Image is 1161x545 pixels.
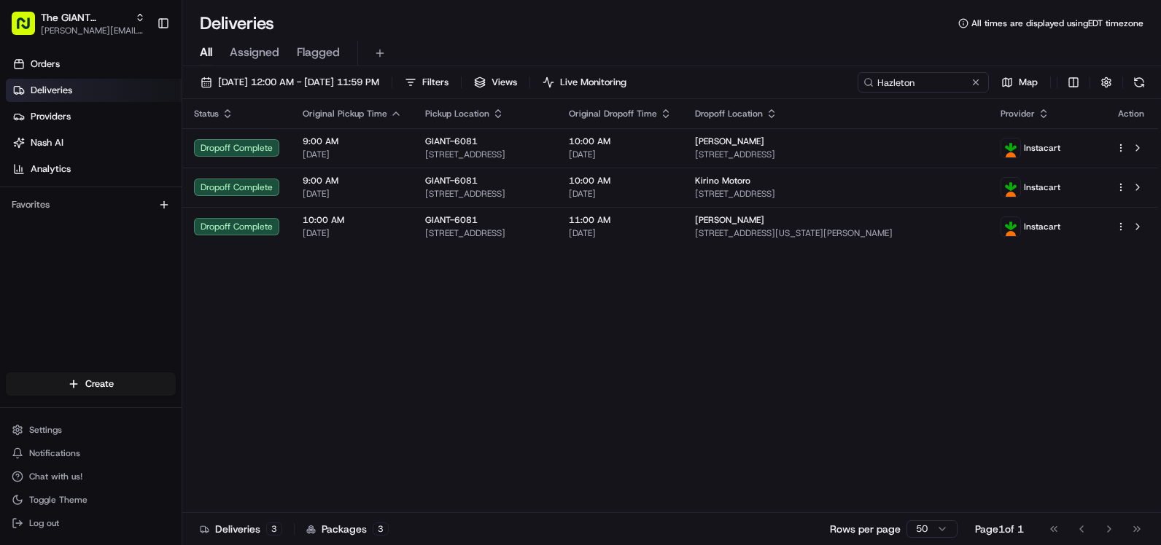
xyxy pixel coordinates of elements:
span: [PERSON_NAME] [695,136,764,147]
button: Log out [6,513,176,533]
span: Status [194,108,219,119]
span: 10:00 AM [569,175,672,187]
span: [STREET_ADDRESS] [695,188,978,200]
div: We're available if you need us! [50,154,185,165]
span: Map [1019,76,1038,89]
span: Log out [29,517,59,529]
a: Providers [6,105,182,128]
a: Orders [6,52,182,76]
span: API Documentation [138,211,234,226]
span: 9:00 AM [303,175,402,187]
span: Original Dropoff Time [569,108,657,119]
span: [DATE] [569,227,672,239]
span: Kirino Motoro [695,175,750,187]
span: GIANT-6081 [425,136,478,147]
div: Start new chat [50,139,239,154]
div: Favorites [6,193,176,216]
button: Chat with us! [6,466,176,487]
span: GIANT-6081 [425,214,478,226]
span: 9:00 AM [303,136,402,147]
span: 11:00 AM [569,214,672,226]
span: Views [492,76,517,89]
span: Instacart [1024,221,1060,232]
span: Provider [1001,108,1035,119]
button: Settings [6,420,176,440]
input: Clear [38,94,241,109]
img: 1736555255976-a54dd68f-1ca7-489b-9aae-adbdc363a1c4 [15,139,41,165]
div: 3 [266,522,282,536]
span: [DATE] [303,149,402,160]
span: [DATE] [303,188,402,200]
span: Assigned [230,44,279,61]
span: Providers [31,110,71,123]
span: [PERSON_NAME] [695,214,764,226]
div: 3 [373,522,389,536]
span: Live Monitoring [560,76,626,89]
a: Nash AI [6,131,182,154]
p: Welcome 👋 [15,58,265,82]
span: [STREET_ADDRESS] [425,149,545,160]
button: Live Monitoring [536,72,633,93]
span: All [200,44,212,61]
span: Nash AI [31,136,63,149]
span: Deliveries [31,84,72,97]
div: Packages [306,522,389,536]
div: Action [1116,108,1146,119]
button: Toggle Theme [6,490,176,510]
a: 💻API Documentation [117,205,240,232]
span: [STREET_ADDRESS] [425,227,545,239]
span: Create [85,377,114,391]
img: profile_instacart_ahold_partner.png [1001,178,1020,197]
a: Analytics [6,157,182,181]
span: [DATE] [569,188,672,200]
button: Filters [398,72,455,93]
span: [STREET_ADDRESS][US_STATE][PERSON_NAME] [695,227,978,239]
span: Instacart [1024,142,1060,154]
span: [STREET_ADDRESS] [695,149,978,160]
button: Start new chat [248,144,265,161]
button: The GIANT Company [41,10,129,25]
span: Notifications [29,447,80,459]
span: All times are displayed using EDT timezone [971,17,1143,29]
span: [DATE] [569,149,672,160]
button: Views [467,72,524,93]
button: The GIANT Company[PERSON_NAME][EMAIL_ADDRESS][PERSON_NAME][DOMAIN_NAME] [6,6,151,41]
span: Original Pickup Time [303,108,387,119]
span: Filters [422,76,449,89]
div: Deliveries [200,522,282,536]
button: [DATE] 12:00 AM - [DATE] 11:59 PM [194,72,386,93]
span: Chat with us! [29,471,82,482]
button: Create [6,372,176,396]
div: Page 1 of 1 [975,522,1024,536]
img: profile_instacart_ahold_partner.png [1001,217,1020,236]
span: Toggle Theme [29,494,88,506]
span: [STREET_ADDRESS] [425,188,545,200]
span: Dropoff Location [695,108,763,119]
span: Settings [29,424,62,436]
a: Powered byPylon [103,246,176,258]
img: profile_instacart_ahold_partner.png [1001,138,1020,157]
span: Pylon [145,247,176,258]
span: 10:00 AM [303,214,402,226]
img: Nash [15,15,44,44]
h1: Deliveries [200,12,274,35]
span: [DATE] 12:00 AM - [DATE] 11:59 PM [218,76,379,89]
button: Notifications [6,443,176,463]
a: Deliveries [6,79,182,102]
div: 💻 [123,213,135,224]
span: 10:00 AM [569,136,672,147]
div: 📗 [15,213,26,224]
span: Knowledge Base [29,211,112,226]
button: Map [995,72,1044,93]
span: Instacart [1024,181,1060,193]
button: [PERSON_NAME][EMAIL_ADDRESS][PERSON_NAME][DOMAIN_NAME] [41,25,145,36]
span: Orders [31,58,60,71]
a: 📗Knowledge Base [9,205,117,232]
span: Analytics [31,162,71,176]
p: Rows per page [830,522,901,536]
input: Type to search [858,72,989,93]
span: Flagged [297,44,340,61]
span: Pickup Location [425,108,489,119]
